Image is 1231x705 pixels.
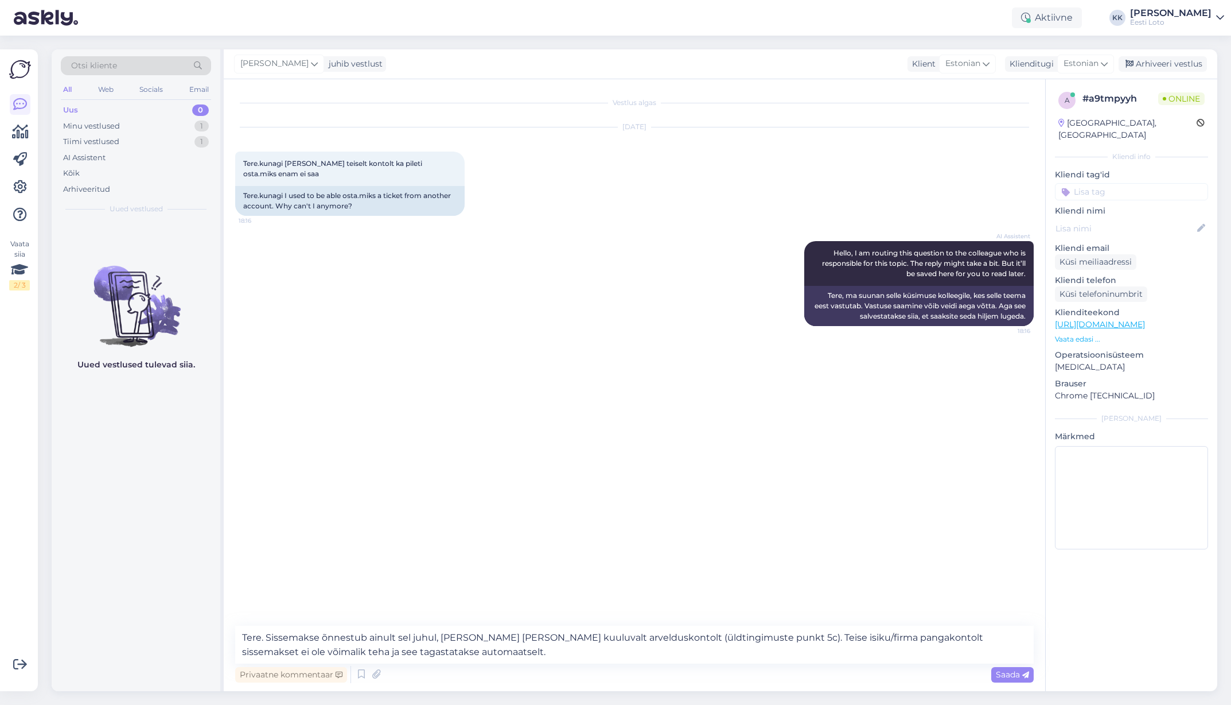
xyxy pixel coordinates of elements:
[194,121,209,132] div: 1
[324,58,383,70] div: juhib vestlust
[187,82,211,97] div: Email
[63,152,106,164] div: AI Assistent
[1055,413,1208,424] div: [PERSON_NAME]
[987,327,1030,335] span: 18:16
[1130,18,1211,27] div: Eesti Loto
[9,59,31,80] img: Askly Logo
[1055,361,1208,373] p: [MEDICAL_DATA]
[192,104,209,116] div: 0
[1012,7,1082,28] div: Aktiivne
[1055,242,1208,254] p: Kliendi email
[71,60,117,72] span: Otsi kliente
[235,98,1034,108] div: Vestlus algas
[1064,57,1098,70] span: Estonian
[63,136,119,148] div: Tiimi vestlused
[1119,56,1207,72] div: Arhiveeri vestlus
[1058,117,1197,141] div: [GEOGRAPHIC_DATA], [GEOGRAPHIC_DATA]
[9,280,30,290] div: 2 / 3
[1055,274,1208,286] p: Kliendi telefon
[996,669,1029,680] span: Saada
[52,245,220,348] img: No chats
[1130,9,1211,18] div: [PERSON_NAME]
[1055,390,1208,402] p: Chrome [TECHNICAL_ID]
[1055,205,1208,217] p: Kliendi nimi
[96,82,116,97] div: Web
[1055,222,1195,235] input: Lisa nimi
[243,159,424,178] span: Tere.kunagi [PERSON_NAME] teiselt kontolt ka pileti osta.miks enam ei saa
[235,667,347,683] div: Privaatne kommentaar
[194,136,209,148] div: 1
[907,58,936,70] div: Klient
[63,184,110,195] div: Arhiveeritud
[61,82,74,97] div: All
[77,359,195,371] p: Uued vestlused tulevad siia.
[1109,10,1125,26] div: KK
[137,82,165,97] div: Socials
[1055,349,1208,361] p: Operatsioonisüsteem
[1055,307,1208,319] p: Klienditeekond
[240,57,309,70] span: [PERSON_NAME]
[1055,286,1147,302] div: Küsi telefoninumbrit
[63,121,120,132] div: Minu vestlused
[987,232,1030,241] span: AI Assistent
[822,249,1027,278] span: Hello, I am routing this question to the colleague who is responsible for this topic. The reply m...
[1055,431,1208,443] p: Märkmed
[9,239,30,290] div: Vaata siia
[1055,183,1208,200] input: Lisa tag
[945,57,980,70] span: Estonian
[239,216,282,225] span: 18:16
[235,626,1034,664] textarea: Tere. Sissemakse õnnestub ainult sel juhul, [PERSON_NAME] [PERSON_NAME] kuuluvalt arvelduskontolt...
[1055,169,1208,181] p: Kliendi tag'id
[1055,254,1136,270] div: Küsi meiliaadressi
[1065,96,1070,104] span: a
[804,286,1034,326] div: Tere, ma suunan selle küsimuse kolleegile, kes selle teema eest vastutab. Vastuse saamine võib ve...
[1055,378,1208,390] p: Brauser
[63,168,80,179] div: Kõik
[1130,9,1224,27] a: [PERSON_NAME]Eesti Loto
[63,104,78,116] div: Uus
[1055,334,1208,344] p: Vaata edasi ...
[110,204,163,214] span: Uued vestlused
[1055,152,1208,162] div: Kliendi info
[1158,92,1205,105] span: Online
[1055,319,1145,330] a: [URL][DOMAIN_NAME]
[1082,92,1158,106] div: # a9tmpyyh
[1005,58,1054,70] div: Klienditugi
[235,122,1034,132] div: [DATE]
[235,186,465,216] div: Tere.kunagi I used to be able osta.miks a ticket from another account. Why can't I anymore?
